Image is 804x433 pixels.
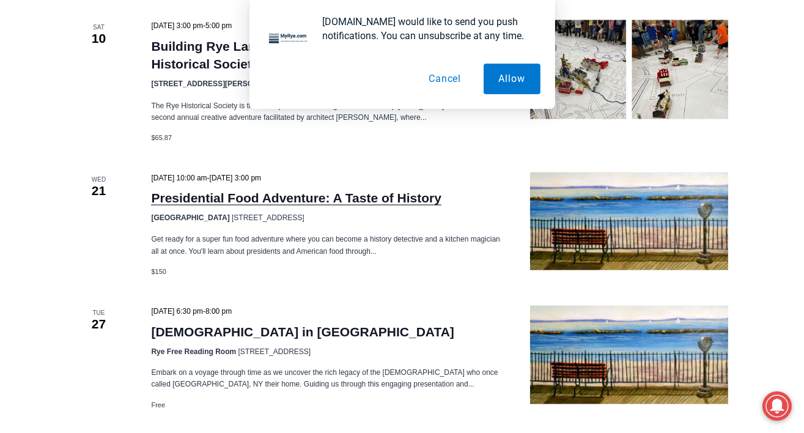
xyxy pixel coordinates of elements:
[151,174,207,182] span: [DATE] 10:00 am
[76,175,122,184] span: Wed
[151,268,166,275] span: $150
[309,1,578,119] div: "At the 10am stand-up meeting, each intern gets a chance to take [PERSON_NAME] and the other inte...
[151,134,172,141] span: $65.87
[205,307,232,316] span: 8:00 pm
[151,174,261,182] time: -
[320,122,567,149] span: Intern @ [DOMAIN_NAME]
[294,119,592,152] a: Intern @ [DOMAIN_NAME]
[151,402,165,409] span: Free
[210,174,261,182] span: [DATE] 3:00 pm
[232,213,304,222] span: [STREET_ADDRESS]
[151,213,229,222] span: [GEOGRAPHIC_DATA]
[151,191,441,205] a: Presidential Food Adventure: A Taste of History
[151,234,501,257] p: Get ready for a super fun food adventure where you can become a history detective and a kitchen m...
[151,307,232,316] time: -
[151,347,236,356] span: Rye Free Reading Room
[313,15,540,43] div: [DOMAIN_NAME] would like to send you push notifications. You can unsubscribe at any time.
[151,325,454,339] a: [DEMOGRAPHIC_DATA] in [GEOGRAPHIC_DATA]
[76,182,122,200] span: 21
[264,15,313,64] img: notification icon
[238,347,311,356] span: [STREET_ADDRESS]
[76,315,122,333] span: 27
[76,308,122,317] span: Tue
[530,172,728,270] img: MyRye.com default Watchin’ the Ships Roll In – Heather Patterson
[151,100,501,124] p: The Rye Historical Society is thrilled to present a Building Blocks Workshop [DATE][DATE]. Join u...
[151,368,501,391] p: Embark on a voyage through time as we uncover the rich legacy of the [DEMOGRAPHIC_DATA] who once ...
[151,307,202,316] span: [DATE] 6:30 pm
[484,64,540,94] button: Allow
[530,306,728,404] img: MyRye.com default Watchin’ the Ships Roll In – Heather Patterson
[413,64,476,94] button: Cancel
